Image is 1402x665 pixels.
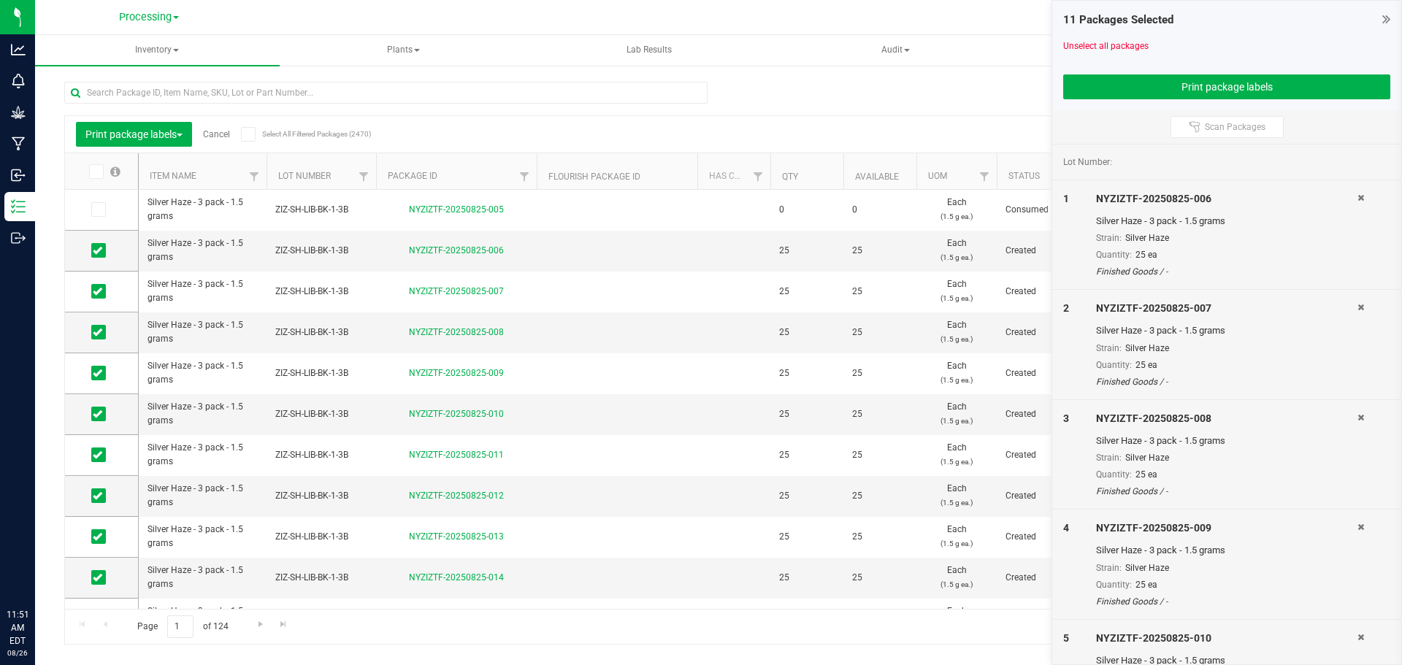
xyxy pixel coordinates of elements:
[925,564,988,591] span: Each
[1135,469,1157,480] span: 25 ea
[148,359,258,387] span: Silver Haze - 3 pack - 1.5 grams
[11,231,26,245] inline-svg: Outbound
[11,199,26,214] inline-svg: Inventory
[1096,453,1122,463] span: Strain:
[1063,522,1069,534] span: 4
[697,153,770,190] th: Has COA
[925,332,988,346] p: (1.5 g ea.)
[852,530,908,544] span: 25
[1063,412,1069,424] span: 3
[85,128,183,140] span: Print package labels
[409,368,504,378] a: NYZIZTF-20250825-009
[273,615,294,635] a: Go to the last page
[11,168,26,182] inline-svg: Inbound
[779,489,835,503] span: 25
[1171,116,1284,138] button: Scan Packages
[1096,191,1357,207] div: NYZIZTF-20250825-006
[779,285,835,299] span: 25
[1096,543,1357,558] div: Silver Haze - 3 pack - 1.5 grams
[1096,214,1357,228] div: Silver Haze - 3 pack - 1.5 grams
[409,491,504,501] a: NYZIZTF-20250825-012
[409,204,504,215] a: NYZIZTF-20250825-005
[1096,343,1122,353] span: Strain:
[275,571,367,585] span: ZIZ-SH-LIB-BK-1-3B
[925,237,988,264] span: Each
[527,35,772,66] a: Lab Results
[409,531,504,542] a: NYZIZTF-20250825-013
[148,564,258,591] span: Silver Haze - 3 pack - 1.5 grams
[925,482,988,510] span: Each
[925,210,988,223] p: (1.5 g ea.)
[1096,595,1357,608] div: Finished Goods / -
[1063,193,1069,204] span: 1
[925,604,988,632] span: Each
[275,244,367,258] span: ZIZ-SH-LIB-BK-1-3B
[148,400,258,428] span: Silver Haze - 3 pack - 1.5 grams
[64,82,708,104] input: Search Package ID, Item Name, SKU, Lot or Part Number...
[852,448,908,462] span: 25
[125,615,240,638] span: Page of 124
[1096,563,1122,573] span: Strain:
[925,373,988,387] p: (1.5 g ea.)
[11,74,26,88] inline-svg: Monitoring
[1135,360,1157,370] span: 25 ea
[925,250,988,264] p: (1.5 g ea.)
[11,105,26,120] inline-svg: Grow
[925,496,988,510] p: (1.5 g ea.)
[925,414,988,428] p: (1.5 g ea.)
[925,577,988,591] p: (1.5 g ea.)
[1135,250,1157,260] span: 25 ea
[1096,434,1357,448] div: Silver Haze - 3 pack - 1.5 grams
[779,326,835,339] span: 25
[1096,580,1132,590] span: Quantity:
[928,171,947,181] a: UOM
[1096,469,1132,480] span: Quantity:
[282,36,525,65] span: Plants
[1063,74,1390,99] button: Print package labels
[278,171,331,181] a: Lot Number
[409,327,504,337] a: NYZIZTF-20250825-008
[925,455,988,469] p: (1.5 g ea.)
[1125,233,1169,243] span: Silver Haze
[1125,453,1169,463] span: Silver Haze
[275,407,367,421] span: ZIZ-SH-LIB-BK-1-3B
[1005,366,1068,380] span: Created
[779,366,835,380] span: 25
[1063,302,1069,314] span: 2
[1135,580,1157,590] span: 25 ea
[148,523,258,550] span: Silver Haze - 3 pack - 1.5 grams
[148,277,258,305] span: Silver Haze - 3 pack - 1.5 grams
[779,407,835,421] span: 25
[15,548,58,592] iframe: Resource center
[1096,323,1357,338] div: Silver Haze - 3 pack - 1.5 grams
[35,35,280,66] span: Inventory
[11,137,26,151] inline-svg: Manufacturing
[1063,41,1149,51] a: Unselect all packages
[925,318,988,346] span: Each
[513,164,537,189] a: Filter
[852,326,908,339] span: 25
[1063,155,1112,169] span: Lot Number:
[774,36,1017,65] span: Audit
[925,400,988,428] span: Each
[607,44,692,56] span: Lab Results
[1096,485,1357,498] div: Finished Goods / -
[925,441,988,469] span: Each
[779,448,835,462] span: 25
[275,489,367,503] span: ZIZ-SH-LIB-BK-1-3B
[409,450,504,460] a: NYZIZTF-20250825-011
[852,285,908,299] span: 25
[1096,411,1357,426] div: NYZIZTF-20250825-008
[1008,171,1040,181] a: Status
[1125,563,1169,573] span: Silver Haze
[275,366,367,380] span: ZIZ-SH-LIB-BK-1-3B
[275,285,367,299] span: ZIZ-SH-LIB-BK-1-3B
[773,35,1018,66] a: Audit
[779,571,835,585] span: 25
[925,196,988,223] span: Each
[1005,489,1068,503] span: Created
[973,164,997,189] a: Filter
[110,166,120,177] span: Select all records on this page
[275,326,367,339] span: ZIZ-SH-LIB-BK-1-3B
[779,244,835,258] span: 25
